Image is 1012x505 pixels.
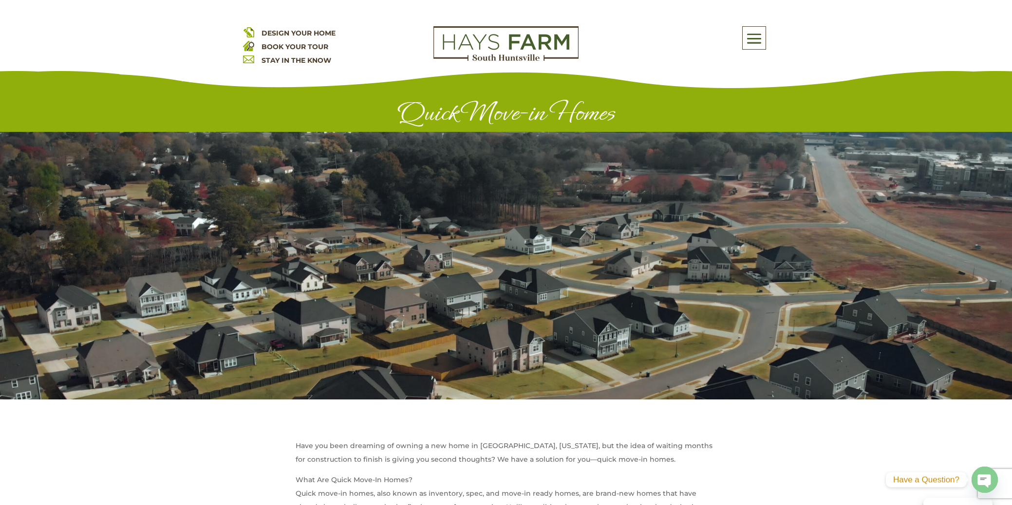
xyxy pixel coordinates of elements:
p: Have you been dreaming of owning a new home in [GEOGRAPHIC_DATA], [US_STATE], but the idea of wai... [296,439,716,473]
a: STAY IN THE KNOW [262,56,331,65]
img: book your home tour [243,40,254,51]
a: hays farm homes huntsville development [433,54,579,63]
img: Logo [433,26,579,61]
h1: Quick Move-in Homes [243,98,769,132]
a: BOOK YOUR TOUR [262,42,328,51]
